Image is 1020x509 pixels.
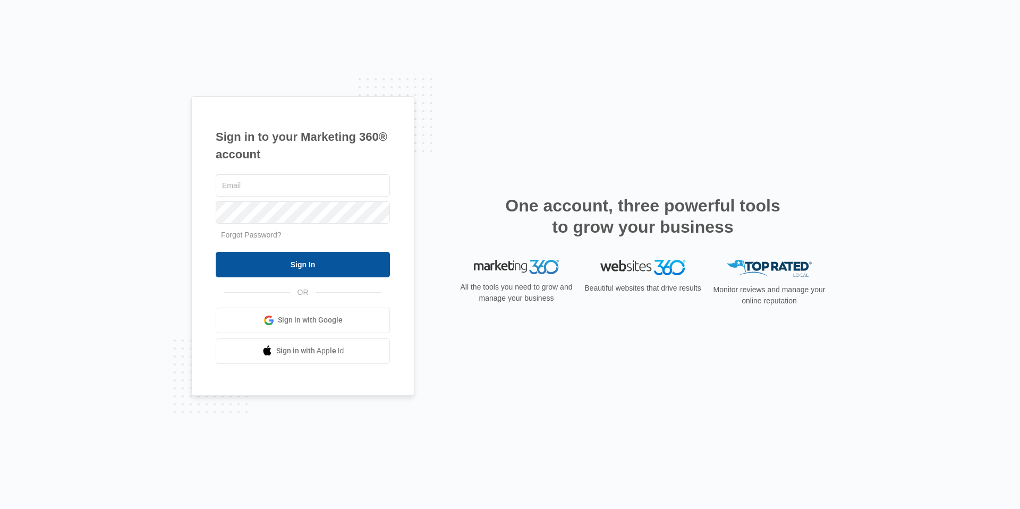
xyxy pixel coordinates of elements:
[290,287,316,298] span: OR
[278,315,343,326] span: Sign in with Google
[474,260,559,275] img: Marketing 360
[216,338,390,364] a: Sign in with Apple Id
[216,308,390,333] a: Sign in with Google
[216,128,390,163] h1: Sign in to your Marketing 360® account
[727,260,812,277] img: Top Rated Local
[457,282,576,304] p: All the tools you need to grow and manage your business
[583,283,702,294] p: Beautiful websites that drive results
[276,345,344,357] span: Sign in with Apple Id
[502,195,784,237] h2: One account, three powerful tools to grow your business
[600,260,685,275] img: Websites 360
[221,231,282,239] a: Forgot Password?
[216,174,390,197] input: Email
[710,284,829,307] p: Monitor reviews and manage your online reputation
[216,252,390,277] input: Sign In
